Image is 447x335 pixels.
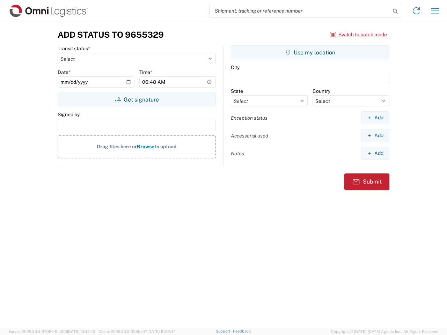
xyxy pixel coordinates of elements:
[344,173,389,190] button: Submit
[98,329,176,334] span: Client: 2025.20.0-035ba07
[331,328,439,335] span: Copyright © [DATE]-[DATE] Agistix Inc., All Rights Reserved
[154,144,177,149] span: to upload
[58,92,216,106] button: Get signature
[231,133,268,139] label: Accessorial used
[231,150,244,157] label: Notes
[231,115,268,121] label: Exception status
[231,64,240,70] label: City
[216,329,233,333] a: Support
[330,29,387,40] button: Switch to batch mode
[231,45,389,59] button: Use my location
[58,45,90,52] label: Transit status
[231,88,243,94] label: State
[210,4,390,17] input: Shipment, tracking or reference number
[8,329,95,334] span: Server: 2025.20.0-970904bc0f3
[67,329,95,334] span: [DATE] 10:43:43
[137,144,154,149] span: Browse
[313,88,330,94] label: Country
[58,111,80,118] label: Signed by
[361,111,389,124] button: Add
[147,329,176,334] span: [DATE] 10:52:44
[97,144,137,149] span: Drag files here or
[361,147,389,160] button: Add
[58,69,71,75] label: Date
[233,329,251,333] a: Feedback
[58,30,164,40] h3: Add Status to 9655329
[361,129,389,142] button: Add
[139,69,152,75] label: Time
